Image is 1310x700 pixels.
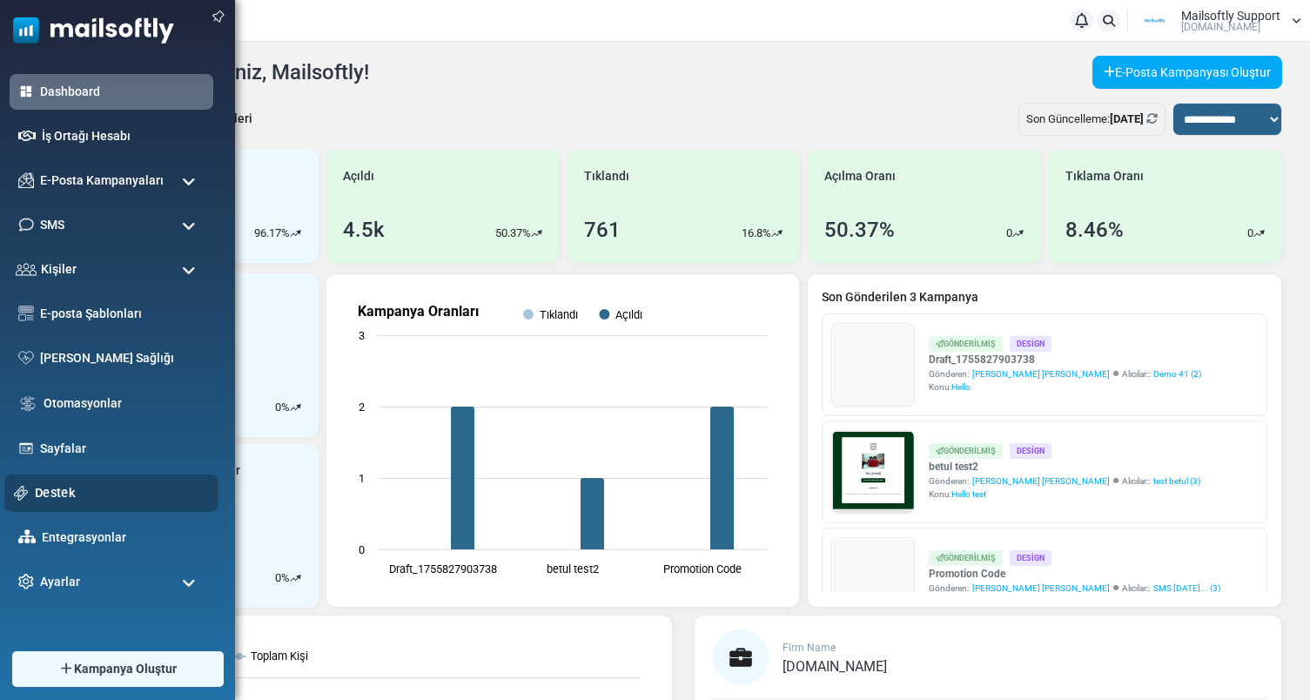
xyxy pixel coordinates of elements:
a: İş Ortağı Hesabı [42,127,205,145]
a: Dashboard [40,83,205,101]
a: Destek [35,483,209,502]
text: betul test2 [547,562,599,575]
span: Tıklandı [584,167,629,185]
a: Sayfalar [40,440,205,458]
a: E-Posta Kampanyası Oluştur [1092,56,1282,89]
b: [DATE] [1110,112,1144,125]
img: landing_pages.svg [18,441,34,456]
text: Tıklandı [540,308,578,321]
span: Ayarlar [40,573,80,591]
text: Promotion Code [663,562,742,575]
a: Draft_1755827903738 [929,352,1201,367]
img: settings-icon.svg [18,574,34,589]
span: Firm Name [783,642,836,654]
span: Açıldı [343,167,374,185]
text: 2 [359,400,365,414]
div: Gönderilmiş [929,443,1003,458]
a: E-posta Şablonları [40,305,205,323]
div: Design [1010,443,1051,458]
text: Kampanya Oranları [358,303,479,320]
span: [DOMAIN_NAME] [1181,22,1260,32]
p: 96.17% [254,225,290,242]
p: 0 [1247,225,1253,242]
span: E-Posta Kampanyaları [40,172,164,190]
text: Açıldı [615,308,642,321]
img: dashboard-icon-active.svg [18,84,34,99]
div: Gönderen: Alıcılar:: [929,367,1201,380]
div: Gönderen: Alıcılar:: [929,582,1220,595]
div: 4.5k [343,214,385,246]
span: Hello test [951,489,986,499]
p: 0 [275,399,281,416]
img: campaigns-icon.png [18,172,34,188]
a: Son Gönderilen 3 Kampanya [822,288,1267,306]
div: Konu: [929,380,1201,394]
span: Kampanya Oluştur [74,660,177,678]
strong: Follow Us [267,412,333,427]
p: 50.37% [495,225,531,242]
div: Design [1010,550,1051,565]
a: Shop Now and Save Big! [212,346,390,378]
text: 0 [359,543,365,556]
a: Refresh Stats [1146,112,1158,125]
span: Kişiler [41,260,77,279]
text: 1 [359,472,365,485]
span: Hello [951,382,971,392]
h1: Test {(email)} [78,302,522,329]
img: sms-icon.png [18,217,34,232]
span: SMS [40,216,64,234]
a: Demo 41 (2) [1153,367,1201,380]
p: Lorem ipsum dolor sit amet, consectetur adipiscing elit, sed do eiusmod tempor incididunt [91,457,509,474]
div: % [275,569,301,587]
p: 0 [1006,225,1012,242]
div: 50.37% [824,214,895,246]
div: 761 [584,214,621,246]
span: Tıklama Oranı [1065,167,1144,185]
p: 0 [275,569,281,587]
span: [PERSON_NAME] [PERSON_NAME] [972,367,1110,380]
p: 16.8% [742,225,771,242]
div: Gönderilmiş [929,336,1003,351]
a: Promotion Code [929,566,1220,582]
text: Draft_1755827903738 [388,562,496,575]
a: [DOMAIN_NAME] [783,660,887,674]
text: 3 [359,329,365,342]
a: betul test2 [929,459,1200,475]
img: workflow.svg [18,394,37,414]
a: [PERSON_NAME] Sağlığı [40,349,205,367]
a: SMS [DATE]... (3) [1153,582,1220,595]
text: Toplam Kişi [251,650,308,663]
a: test betul (3) [1153,475,1200,488]
img: contacts-icon.svg [16,263,37,275]
svg: Kampanya Oranları [340,288,785,593]
span: [DOMAIN_NAME] [783,658,887,675]
span: Mailsoftly Support [1181,10,1280,22]
img: email-templates-icon.svg [18,306,34,321]
img: domain-health-icon.svg [18,351,34,365]
div: Konu: [929,488,1200,501]
div: 8.46% [1065,214,1124,246]
a: User Logo Mailsoftly Support [DOMAIN_NAME] [1133,8,1301,34]
a: Otomasyonlar [44,394,205,413]
div: Gönderen: Alıcılar:: [929,475,1200,488]
strong: Shop Now and Save Big! [229,354,373,368]
img: support-icon.svg [14,486,29,501]
div: Gönderilmiş [929,550,1003,565]
div: Son Güncelleme: [1018,103,1166,136]
span: Açılma Oranı [824,167,896,185]
span: [PERSON_NAME] [PERSON_NAME] [972,475,1110,488]
div: % [275,399,301,416]
div: Design [1010,336,1051,351]
a: Entegrasyonlar [42,528,205,547]
span: [PERSON_NAME] [PERSON_NAME] [972,582,1110,595]
img: User Logo [1133,8,1177,34]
